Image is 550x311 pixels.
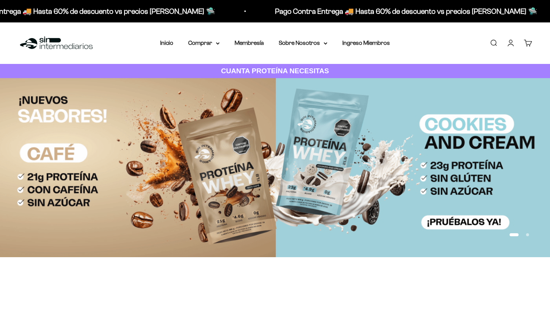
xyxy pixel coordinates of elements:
[279,38,327,48] summary: Sobre Nosotros
[160,40,173,46] a: Inicio
[235,40,264,46] a: Membresía
[275,5,537,17] p: Pago Contra Entrega 🚚 Hasta 60% de descuento vs precios [PERSON_NAME] 🛸
[221,67,329,75] strong: CUANTA PROTEÍNA NECESITAS
[188,38,220,48] summary: Comprar
[342,40,390,46] a: Ingreso Miembros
